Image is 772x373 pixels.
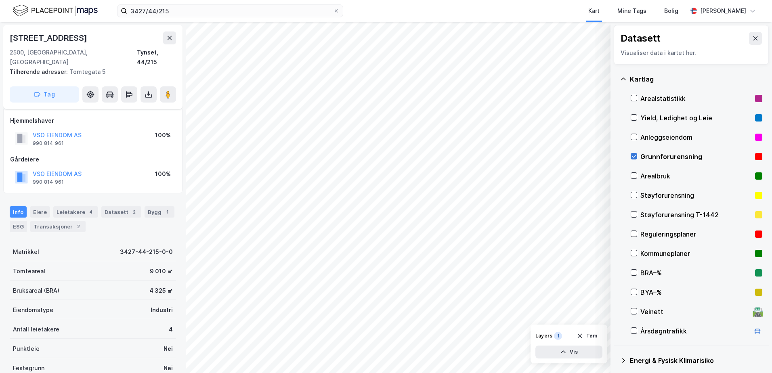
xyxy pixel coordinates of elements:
div: Tomtegata 5 [10,67,170,77]
div: Årsdøgntrafikk [640,326,749,336]
div: 4 [87,208,95,216]
div: Nei [164,344,173,354]
div: Info [10,206,27,218]
div: 3427-44-215-0-0 [120,247,173,257]
div: Industri [151,305,173,315]
div: [STREET_ADDRESS] [10,31,89,44]
div: Bygg [145,206,174,218]
div: Antall leietakere [13,325,59,334]
div: BYA–% [640,287,752,297]
div: Matrikkel [13,247,39,257]
div: Datasett [101,206,141,218]
div: Reguleringsplaner [640,229,752,239]
div: Støyforurensning T-1442 [640,210,752,220]
div: Kommuneplaner [640,249,752,258]
div: Kartlag [630,74,762,84]
div: 9 010 ㎡ [150,266,173,276]
div: 990 814 961 [33,140,64,147]
div: 🛣️ [752,306,763,317]
div: Visualiser data i kartet her. [621,48,762,58]
div: 2500, [GEOGRAPHIC_DATA], [GEOGRAPHIC_DATA] [10,48,137,67]
div: ESG [10,221,27,232]
span: Tilhørende adresser: [10,68,69,75]
div: Mine Tags [617,6,646,16]
div: 2 [130,208,138,216]
div: Hjemmelshaver [10,116,176,126]
div: Gårdeiere [10,155,176,164]
div: Layers [535,333,552,339]
div: 4 [169,325,173,334]
div: 4 325 ㎡ [149,286,173,295]
div: 100% [155,130,171,140]
div: Kart [588,6,600,16]
div: BRA–% [640,268,752,278]
div: 1 [163,208,171,216]
div: Tomteareal [13,266,45,276]
div: Yield, Ledighet og Leie [640,113,752,123]
div: [PERSON_NAME] [700,6,746,16]
div: Eiendomstype [13,305,53,315]
div: Transaksjoner [30,221,86,232]
div: Tynset, 44/215 [137,48,176,67]
div: Støyforurensning [640,191,752,200]
button: Tag [10,86,79,103]
div: Anleggseiendom [640,132,752,142]
div: Eiere [30,206,50,218]
div: 1 [554,332,562,340]
iframe: Chat Widget [732,334,772,373]
div: Veinett [640,307,749,316]
div: Leietakere [53,206,98,218]
div: Energi & Fysisk Klimarisiko [630,356,762,365]
div: 100% [155,169,171,179]
div: Nei [164,363,173,373]
div: Festegrunn [13,363,44,373]
div: 2 [74,222,82,231]
div: 990 814 961 [33,179,64,185]
div: Punktleie [13,344,40,354]
div: Arealstatistikk [640,94,752,103]
div: Bruksareal (BRA) [13,286,59,295]
div: Grunnforurensning [640,152,752,161]
button: Vis [535,346,602,358]
div: Bolig [664,6,678,16]
img: logo.f888ab2527a4732fd821a326f86c7f29.svg [13,4,98,18]
div: Arealbruk [640,171,752,181]
button: Tøm [571,329,602,342]
div: Datasett [621,32,661,45]
input: Søk på adresse, matrikkel, gårdeiere, leietakere eller personer [127,5,333,17]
